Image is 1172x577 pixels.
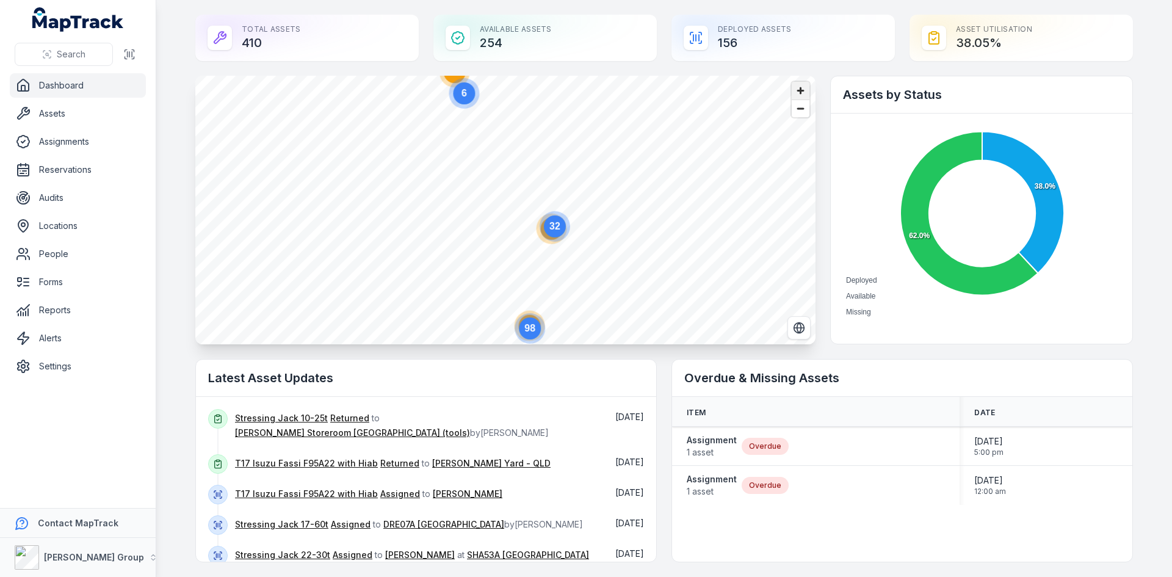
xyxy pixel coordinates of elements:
text: 98 [524,323,535,333]
span: Deployed [846,276,877,285]
time: 8/21/2025, 8:30:24 AM [615,457,644,467]
span: 1 asset [687,485,737,498]
a: MapTrack [32,7,124,32]
a: Assignment1 asset [687,473,737,498]
a: Assignments [10,129,146,154]
a: Alerts [10,326,146,350]
span: [DATE] [615,518,644,528]
strong: Contact MapTrack [38,518,118,528]
a: [PERSON_NAME] Yard - QLD [432,457,551,470]
a: Returned [330,412,369,424]
time: 6/27/2025, 5:00:00 PM [974,435,1004,457]
a: Forms [10,270,146,294]
a: T17 Isuzu Fassi F95A22 with Hiab [235,457,378,470]
strong: Assignment [687,434,737,446]
a: Audits [10,186,146,210]
strong: Assignment [687,473,737,485]
time: 8/21/2025, 11:01:49 AM [615,412,644,422]
text: 6 [461,88,467,98]
div: Overdue [742,438,789,455]
a: Stressing Jack 17-60t [235,518,328,531]
span: [DATE] [974,435,1004,448]
span: [DATE] [615,548,644,559]
span: [DATE] [615,457,644,467]
a: Returned [380,457,419,470]
div: Overdue [742,477,789,494]
a: T17 Isuzu Fassi F95A22 with Hiab [235,488,378,500]
canvas: Map [195,76,816,344]
button: Search [15,43,113,66]
span: [DATE] [974,474,1006,487]
a: Reports [10,298,146,322]
span: [DATE] [615,412,644,422]
span: to at by [PERSON_NAME] [235,550,589,575]
time: 8/21/2025, 7:20:50 AM [615,487,644,498]
a: Dashboard [10,73,146,98]
h2: Latest Asset Updates [208,369,644,386]
a: SHA53A [GEOGRAPHIC_DATA] [467,549,589,561]
a: [PERSON_NAME] [433,488,502,500]
a: Assigned [333,549,372,561]
h2: Overdue & Missing Assets [684,369,1120,386]
span: Date [974,408,995,418]
h2: Assets by Status [843,86,1120,103]
span: Available [846,292,875,300]
a: [PERSON_NAME] Storeroom [GEOGRAPHIC_DATA] (tools) [235,427,470,439]
a: Assignment1 asset [687,434,737,459]
button: Zoom in [792,82,809,100]
span: to [235,488,502,499]
span: 12:00 am [974,487,1006,496]
button: Switch to Satellite View [787,316,811,339]
a: People [10,242,146,266]
a: [PERSON_NAME] [385,549,455,561]
span: 1 asset [687,446,737,459]
span: Item [687,408,706,418]
time: 8/20/2025, 11:37:03 AM [615,518,644,528]
strong: [PERSON_NAME] Group [44,552,144,562]
a: Assigned [331,518,371,531]
a: Assigned [380,488,420,500]
time: 8/20/2025, 9:20:13 AM [615,548,644,559]
span: Search [57,48,85,60]
a: DRE07A [GEOGRAPHIC_DATA] [383,518,504,531]
time: 7/31/2025, 12:00:00 AM [974,474,1006,496]
span: 5:00 pm [974,448,1004,457]
text: 32 [549,221,560,231]
span: Missing [846,308,871,316]
span: to by [PERSON_NAME] [235,519,583,529]
button: Zoom out [792,100,809,117]
a: Settings [10,354,146,379]
span: to [235,458,551,468]
span: [DATE] [615,487,644,498]
a: Stressing Jack 10-25t [235,412,328,424]
a: Assets [10,101,146,126]
span: to by [PERSON_NAME] [235,413,549,438]
a: Reservations [10,158,146,182]
a: Locations [10,214,146,238]
a: Stressing Jack 22-30t [235,549,330,561]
